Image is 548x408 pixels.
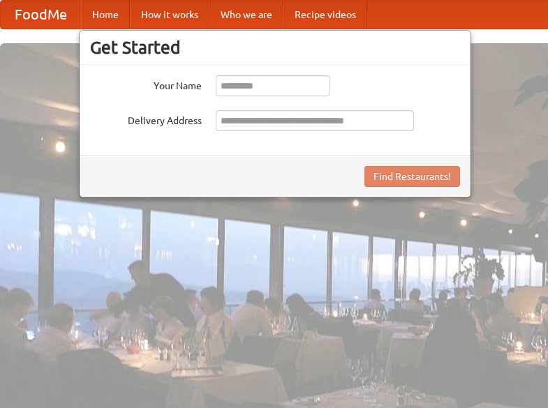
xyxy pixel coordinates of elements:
[90,75,202,93] label: Your Name
[1,1,81,29] a: FoodMe
[90,110,202,128] label: Delivery Address
[130,1,209,29] a: How it works
[283,1,367,29] a: Recipe videos
[90,37,460,58] h3: Get Started
[81,1,130,29] a: Home
[209,1,283,29] a: Who we are
[364,166,460,187] button: Find Restaurants!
